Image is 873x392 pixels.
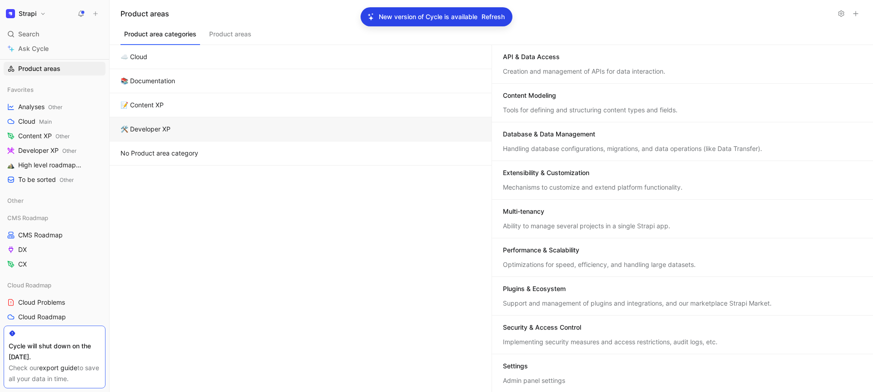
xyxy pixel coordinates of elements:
[120,8,833,19] h1: Product areas
[4,296,105,309] a: Cloud Problems
[503,260,863,269] div: Optimizations for speed, efficiency, and handling large datasets.
[18,131,70,141] span: Content XP
[62,147,76,154] span: Other
[482,11,505,22] span: Refresh
[4,115,105,128] a: CloudMain
[4,144,105,157] a: Developer XPOther
[4,228,105,242] a: CMS Roadmap
[55,133,70,140] span: Other
[7,196,24,205] span: Other
[48,104,62,111] span: Other
[7,213,48,222] span: CMS Roadmap
[4,7,48,20] button: StrapiStrapi
[19,10,36,18] h1: Strapi
[503,376,863,385] div: Admin panel settings
[4,42,105,55] a: Ask Cycle
[379,11,477,22] p: New version of Cycle is available
[4,243,105,256] a: DX
[18,64,60,73] span: Product areas
[4,173,105,186] a: To be sortedOther
[9,362,100,384] div: Check our to save all your data in time.
[4,129,105,143] a: Content XPOther
[4,27,105,41] div: Search
[4,62,105,75] a: Product areas
[110,69,492,93] button: 📚 Documentation
[503,323,581,332] div: Security & Access Control
[18,245,27,254] span: DX
[18,161,84,170] span: High level roadmap
[18,29,39,40] span: Search
[110,117,492,141] button: 🛠️ Developer XP
[481,11,505,23] button: Refresh
[503,362,528,371] div: Settings
[4,100,105,114] a: AnalysesOther
[4,310,105,324] a: Cloud Roadmap
[60,176,74,183] span: Other
[503,221,863,231] div: Ability to manage several projects in a single Strapi app.
[7,281,51,290] span: Cloud Roadmap
[18,312,66,322] span: Cloud Roadmap
[503,144,863,153] div: Handling database configurations, migrations, and data operations (like Data Transfer).
[503,67,863,76] div: Creation and management of APIs for data interaction.
[18,260,27,269] span: CX
[18,102,62,112] span: Analyses
[503,246,579,255] div: Performance & Scalability
[503,284,566,293] div: Plugins & Ecosystem
[503,52,560,61] div: API & Data Access
[39,118,52,125] span: Main
[503,183,863,192] div: Mechanisms to customize and extend platform functionality.
[18,146,76,156] span: Developer XP
[18,117,52,126] span: Cloud
[4,194,105,210] div: Other
[503,168,589,177] div: Extensibility & Customization
[110,93,492,117] button: 📝 Content XP
[4,211,105,271] div: CMS RoadmapCMS RoadmapDXCX
[503,337,863,347] div: Implementing security measures and access restrictions, audit logs, etc.
[503,106,863,115] div: Tools for defining and structuring content types and fields.
[206,28,255,45] button: Product areas
[7,161,15,169] img: ⛰️
[5,160,16,171] button: ⛰️
[7,85,34,94] span: Favorites
[4,211,105,225] div: CMS Roadmap
[18,298,65,307] span: Cloud Problems
[18,43,49,54] span: Ask Cycle
[4,158,105,172] a: ⛰️High level roadmapOther
[110,45,492,69] button: ☁️ Cloud
[6,9,15,18] img: Strapi
[4,257,105,271] a: CX
[4,83,105,96] div: Favorites
[120,28,200,45] button: Product area categories
[4,278,105,324] div: Cloud RoadmapCloud ProblemsCloud Roadmap
[18,231,63,240] span: CMS Roadmap
[503,130,595,139] div: Database & Data Management
[110,141,492,166] button: No Product area category
[18,175,74,185] span: To be sorted
[4,278,105,292] div: Cloud Roadmap
[503,207,544,216] div: Multi-tenancy
[503,91,556,100] div: Content Modeling
[39,364,77,372] a: export guide
[4,194,105,207] div: Other
[9,341,100,362] div: Cycle will shut down on the [DATE].
[503,299,863,308] div: Support and management of plugins and integrations, and our marketplace Strapi Market.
